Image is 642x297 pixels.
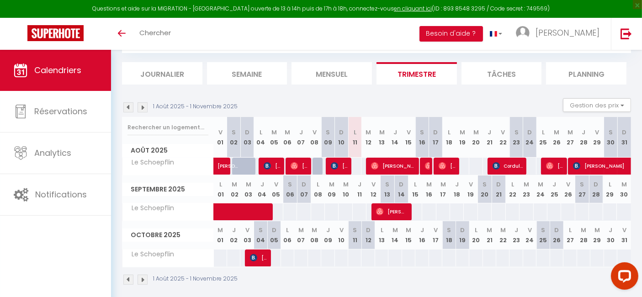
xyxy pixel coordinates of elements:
li: Planning [546,62,626,85]
abbr: S [609,128,613,137]
abbr: L [317,180,319,189]
th: 06 [283,175,297,203]
abbr: J [582,128,585,137]
abbr: D [339,128,344,137]
th: 16 [415,117,429,158]
abbr: M [271,128,277,137]
th: 09 [321,117,334,158]
th: 03 [240,221,254,249]
th: 25 [536,117,550,158]
abbr: M [246,180,251,189]
abbr: V [371,180,376,189]
th: 10 [339,175,352,203]
th: 08 [308,117,321,158]
abbr: L [414,180,417,189]
abbr: V [566,180,570,189]
th: 31 [617,221,631,249]
abbr: L [448,128,451,137]
abbr: V [218,128,223,137]
p: 1 Août 2025 - 1 Novembre 2025 [153,102,238,111]
span: [PERSON_NAME] [371,157,415,175]
th: 27 [575,175,589,203]
abbr: S [580,180,584,189]
abbr: D [366,226,371,234]
span: Cordula Grumpelt [493,157,524,175]
abbr: M [594,226,600,234]
abbr: D [399,180,403,189]
th: 15 [409,175,422,203]
p: 1 Août 2025 - 1 Novembre 2025 [153,275,238,283]
th: 15 [402,117,415,158]
th: 05 [267,221,281,249]
abbr: M [500,226,506,234]
th: 07 [294,117,308,158]
abbr: L [475,226,478,234]
abbr: V [528,226,532,234]
span: [PERSON_NAME] [291,157,308,175]
span: [PERSON_NAME] [439,157,456,175]
th: 28 [589,175,603,203]
th: 04 [255,175,269,203]
a: Chercher [133,18,178,50]
abbr: M [329,180,334,189]
abbr: D [594,180,599,189]
abbr: M [524,180,529,189]
th: 07 [294,221,308,249]
th: 08 [308,221,321,249]
th: 13 [375,221,388,249]
th: 11 [348,221,361,249]
abbr: D [272,226,276,234]
th: 24 [534,175,547,203]
li: Tâches [462,62,542,85]
abbr: J [358,180,361,189]
th: 01 [214,175,228,203]
abbr: S [232,128,236,137]
th: 28 [577,221,590,249]
th: 25 [536,221,550,249]
a: en cliquant ici [394,5,432,12]
span: Août 2025 [122,144,213,157]
abbr: M [232,180,237,189]
abbr: M [285,128,290,137]
th: 30 [604,221,617,249]
th: 07 [297,175,311,203]
th: 06 [281,117,294,158]
abbr: D [622,128,626,137]
span: Le Schoepflin [124,249,177,260]
th: 12 [361,221,375,249]
abbr: S [447,226,451,234]
abbr: M [406,226,412,234]
abbr: M [298,226,304,234]
th: 29 [603,175,617,203]
th: 10 [335,117,348,158]
abbr: L [381,226,383,234]
button: Besoin d'aide ? [419,26,483,42]
th: 18 [442,117,456,158]
abbr: S [541,226,546,234]
abbr: S [385,180,389,189]
th: 12 [361,117,375,158]
abbr: J [232,226,236,234]
th: 11 [353,175,366,203]
abbr: V [434,226,438,234]
th: 08 [311,175,325,203]
abbr: D [555,226,559,234]
th: 25 [547,175,561,203]
th: 18 [450,175,464,203]
th: 14 [388,221,402,249]
span: [PERSON_NAME] [218,153,239,170]
abbr: L [542,128,545,137]
span: [PERSON_NAME] [546,157,564,175]
th: 28 [577,117,590,158]
abbr: L [219,180,222,189]
span: Notifications [35,189,87,200]
abbr: D [433,128,438,137]
abbr: M [393,226,398,234]
th: 29 [590,117,604,158]
abbr: S [326,128,330,137]
abbr: M [473,128,479,137]
span: [PERSON_NAME] [425,157,430,175]
th: 16 [422,175,436,203]
a: [PERSON_NAME] [214,158,227,175]
abbr: M [440,180,446,189]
